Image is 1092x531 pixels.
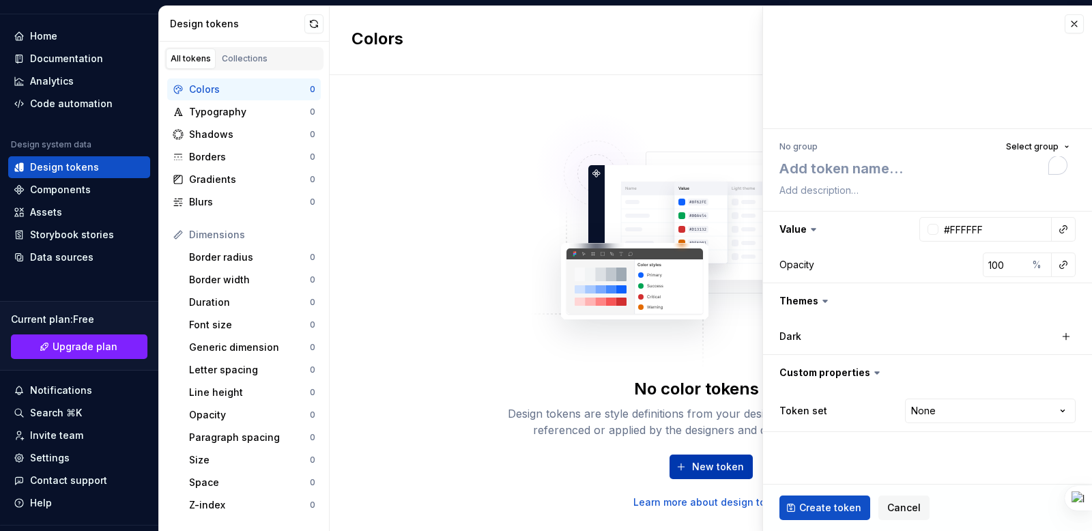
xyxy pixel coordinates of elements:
[189,408,310,422] div: Opacity
[310,84,315,95] div: 0
[167,124,321,145] a: Shadows0
[184,427,321,448] a: Paragraph spacing0
[184,291,321,313] a: Duration0
[310,500,315,511] div: 0
[8,179,150,201] a: Components
[310,297,315,308] div: 0
[184,494,321,516] a: Z-index0
[633,496,789,509] a: Learn more about design tokens
[8,201,150,223] a: Assets
[30,406,82,420] div: Search ⌘K
[189,228,315,242] div: Dimensions
[184,314,321,336] a: Font size0
[8,93,150,115] a: Code automation
[11,334,147,359] button: Upgrade plan
[8,470,150,491] button: Contact support
[167,191,321,213] a: Blurs0
[310,274,315,285] div: 0
[779,330,801,343] label: Dark
[310,364,315,375] div: 0
[8,379,150,401] button: Notifications
[670,455,753,479] button: New token
[779,141,818,152] div: No group
[634,378,788,400] div: No color tokens yet
[30,183,91,197] div: Components
[983,253,1027,277] input: 100
[30,250,94,264] div: Data sources
[310,477,315,488] div: 0
[8,447,150,469] a: Settings
[184,336,321,358] a: Generic dimension0
[30,97,113,111] div: Code automation
[878,496,930,520] button: Cancel
[8,25,150,47] a: Home
[184,382,321,403] a: Line height0
[8,246,150,268] a: Data sources
[30,451,70,465] div: Settings
[310,129,315,140] div: 0
[189,105,310,119] div: Typography
[184,359,321,381] a: Letter spacing0
[1006,141,1059,152] span: Select group
[189,296,310,309] div: Duration
[30,384,92,397] div: Notifications
[8,425,150,446] a: Invite team
[799,501,861,515] span: Create token
[310,342,315,353] div: 0
[8,492,150,514] button: Help
[167,78,321,100] a: Colors0
[11,313,147,326] div: Current plan : Free
[30,228,114,242] div: Storybook stories
[30,52,103,66] div: Documentation
[8,70,150,92] a: Analytics
[310,106,315,117] div: 0
[779,258,814,272] div: Opacity
[189,476,310,489] div: Space
[170,17,304,31] div: Design tokens
[310,252,315,263] div: 0
[184,404,321,426] a: Opacity0
[887,501,921,515] span: Cancel
[30,496,52,510] div: Help
[310,387,315,398] div: 0
[167,146,321,168] a: Borders0
[351,28,403,53] h2: Colors
[30,74,74,88] div: Analytics
[189,431,310,444] div: Paragraph spacing
[30,205,62,219] div: Assets
[189,453,310,467] div: Size
[777,156,1073,181] textarea: To enrich screen reader interactions, please activate Accessibility in Grammarly extension settings
[938,217,1052,242] input: e.g. #000000
[189,250,310,264] div: Border radius
[8,224,150,246] a: Storybook stories
[189,318,310,332] div: Font size
[8,402,150,424] button: Search ⌘K
[8,156,150,178] a: Design tokens
[189,83,310,96] div: Colors
[310,319,315,330] div: 0
[493,405,930,438] div: Design tokens are style definitions from your design system, that can be easily referenced or app...
[167,169,321,190] a: Gradients0
[189,273,310,287] div: Border width
[779,404,827,418] label: Token set
[30,429,83,442] div: Invite team
[189,498,310,512] div: Z-index
[30,474,107,487] div: Contact support
[189,195,310,209] div: Blurs
[184,269,321,291] a: Border width0
[189,341,310,354] div: Generic dimension
[171,53,211,64] div: All tokens
[184,472,321,493] a: Space0
[189,150,310,164] div: Borders
[11,139,91,150] div: Design system data
[1000,137,1076,156] button: Select group
[189,128,310,141] div: Shadows
[310,455,315,465] div: 0
[189,363,310,377] div: Letter spacing
[30,29,57,43] div: Home
[310,432,315,443] div: 0
[310,410,315,420] div: 0
[184,246,321,268] a: Border radius0
[310,197,315,207] div: 0
[692,460,744,474] span: New token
